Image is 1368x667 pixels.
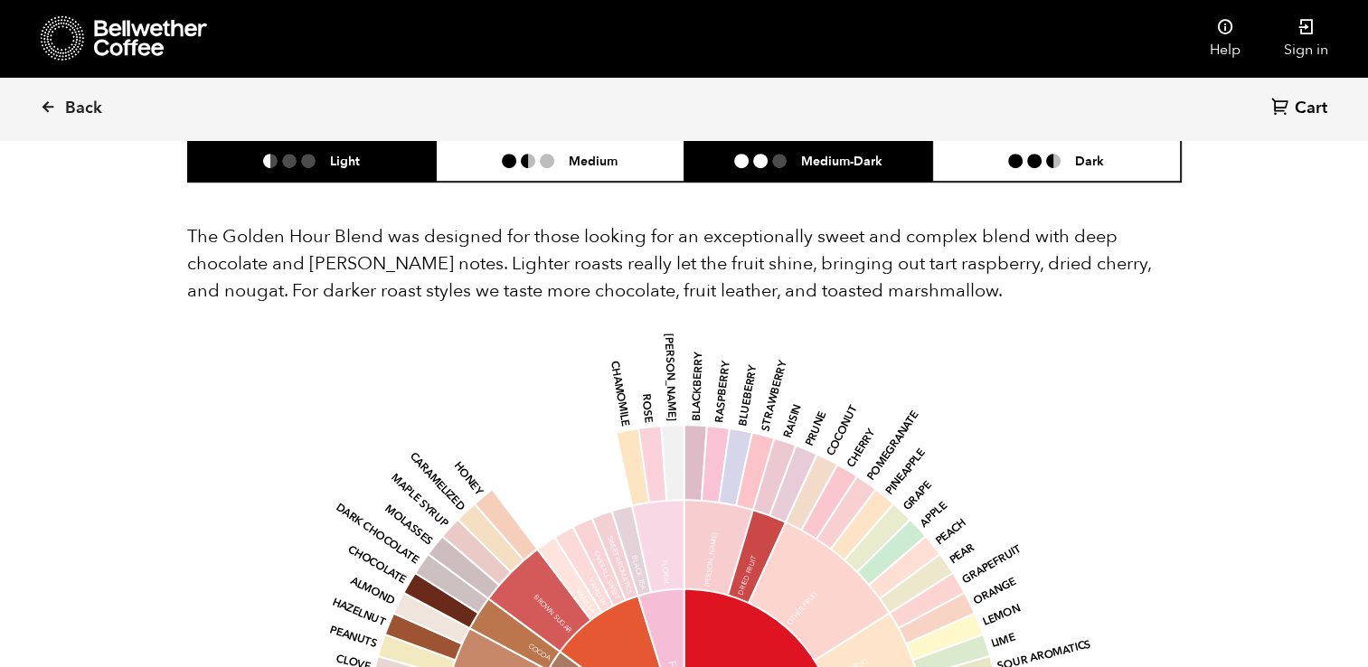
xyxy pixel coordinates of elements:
h6: Medium-Dark [801,153,882,168]
h6: Medium [569,153,618,168]
span: Back [65,98,102,119]
p: The Golden Hour Blend was designed for those looking for an exceptionally sweet and complex blend... [187,223,1182,305]
span: Cart [1295,98,1327,119]
a: Cart [1271,97,1332,121]
h6: Light [330,153,360,168]
h6: Dark [1075,153,1104,168]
